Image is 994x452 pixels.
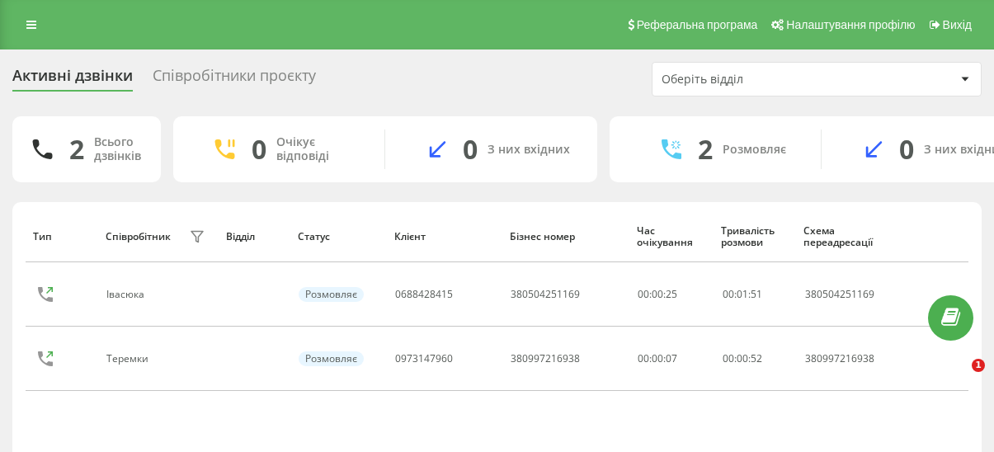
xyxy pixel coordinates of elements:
span: Реферальна програма [637,18,758,31]
span: 1 [972,359,985,372]
div: : : [723,289,762,300]
div: Очікує відповіді [276,135,360,163]
div: 380504251169 [805,289,888,300]
div: Співробітники проєкту [153,67,316,92]
div: Розмовляє [299,351,364,366]
div: 2 [69,134,84,165]
div: 380504251169 [511,289,580,300]
div: Тривалість розмови [721,225,788,249]
div: З них вхідних [488,143,570,157]
span: 00 [723,287,734,301]
span: 51 [751,287,762,301]
div: Розмовляє [299,287,364,302]
div: Теремки [106,353,153,365]
span: 52 [751,351,762,365]
div: 00:00:25 [638,289,704,300]
div: Активні дзвінки [12,67,133,92]
div: Відділ [226,231,283,242]
span: 00 [737,351,748,365]
div: Статус [298,231,379,242]
div: Всього дзвінків [94,135,141,163]
div: 00:00:07 [638,353,704,365]
div: 0 [252,134,266,165]
span: 00 [723,351,734,365]
div: Оберіть відділ [662,73,859,87]
div: Івасюка [106,289,148,300]
div: Співробітник [106,231,171,242]
div: Схема переадресації [803,225,888,249]
div: 380997216938 [511,353,580,365]
iframe: Intercom live chat [938,359,978,398]
span: Вихід [943,18,972,31]
div: : : [723,353,762,365]
div: Час очікування [637,225,706,249]
div: Бізнес номер [510,231,621,242]
div: 380997216938 [805,353,888,365]
div: 2 [698,134,713,165]
span: 01 [737,287,748,301]
div: Клієнт [394,231,494,242]
div: 0688428415 [395,289,453,300]
div: 0 [899,134,914,165]
div: Тип [33,231,90,242]
div: 0 [463,134,478,165]
div: Розмовляє [723,143,786,157]
span: Налаштування профілю [786,18,915,31]
div: 0973147960 [395,353,453,365]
